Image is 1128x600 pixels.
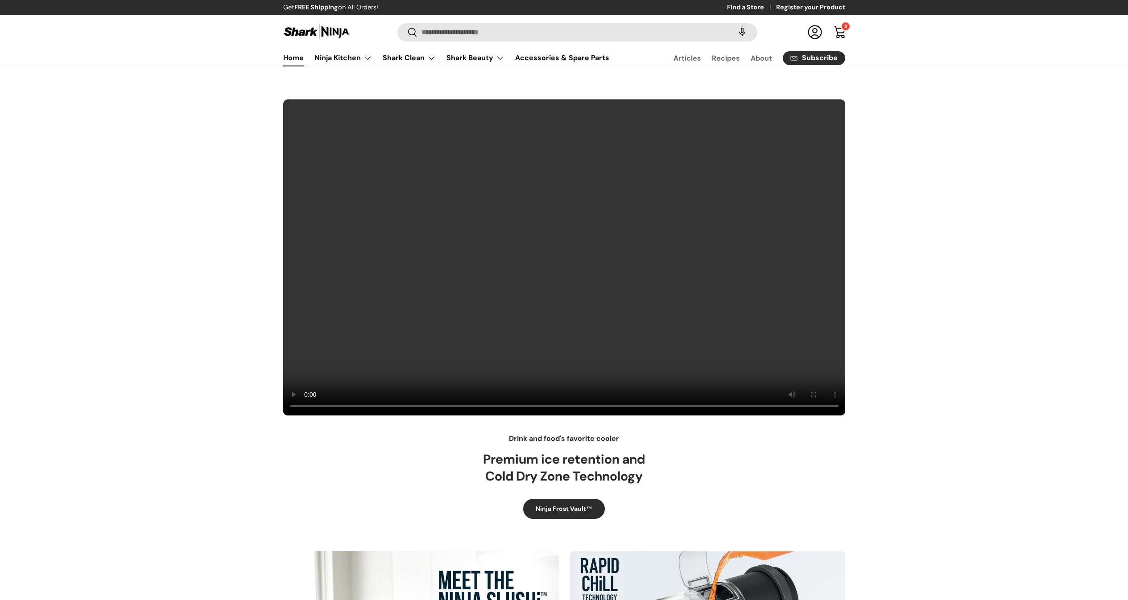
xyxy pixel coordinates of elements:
[430,451,698,485] h2: Premium ice retention and Cold Dry Zone Technology
[441,49,510,67] summary: Shark Beauty
[294,3,338,11] strong: FREE Shipping
[523,499,605,519] a: Ninja Frost Vault™
[383,49,436,67] a: Shark Clean
[283,49,304,66] a: Home
[283,433,845,444] p: Drink and food's favorite cooler
[652,49,845,67] nav: Secondary
[283,23,350,41] img: Shark Ninja Philippines
[727,3,776,12] a: Find a Store
[844,23,847,29] span: 2
[377,49,441,67] summary: Shark Clean
[515,49,609,66] a: Accessories & Spare Parts
[314,49,372,67] a: Ninja Kitchen
[783,51,845,65] a: Subscribe
[751,49,772,67] a: About
[283,49,609,67] nav: Primary
[309,49,377,67] summary: Ninja Kitchen
[673,49,701,67] a: Articles
[283,3,378,12] p: Get on All Orders!
[446,49,504,67] a: Shark Beauty
[776,3,845,12] a: Register your Product
[728,22,756,42] speech-search-button: Search by voice
[802,54,838,62] span: Subscribe
[712,49,740,67] a: Recipes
